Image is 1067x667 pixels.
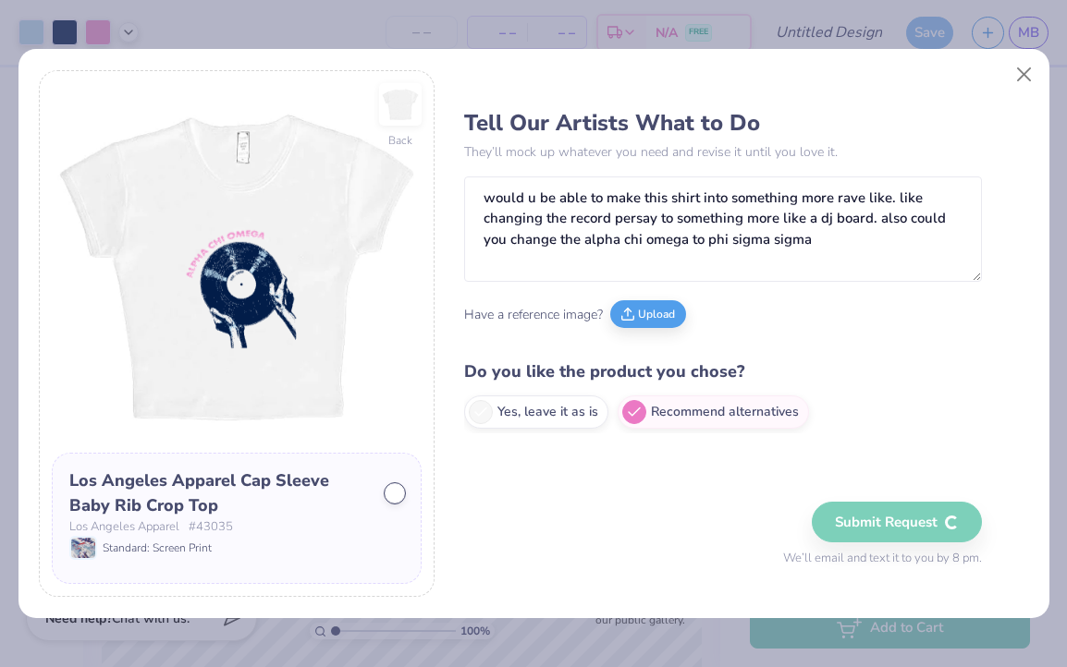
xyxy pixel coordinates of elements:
label: Yes, leave it as is [464,395,608,429]
label: Recommend alternatives [618,395,809,429]
span: Standard: Screen Print [103,540,212,556]
p: They’ll mock up whatever you need and revise it until you love it. [464,142,982,162]
span: # 43035 [189,518,233,537]
div: Back [388,132,412,149]
img: Back [382,86,419,123]
button: Upload [610,300,686,328]
img: Standard: Screen Print [71,538,95,558]
textarea: would u be able to make this shirt into something more rave like. like changing the record persay... [464,176,982,282]
span: Los Angeles Apparel [69,518,179,537]
span: Have a reference image? [464,305,603,324]
img: Front [52,83,422,453]
span: We’ll email and text it to you by 8 pm. [783,550,982,568]
button: Close [1006,57,1041,92]
div: Los Angeles Apparel Cap Sleeve Baby Rib Crop Top [69,468,371,518]
h4: Do you like the product you chose? [464,358,982,385]
h3: Tell Our Artists What to Do [464,109,982,137]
